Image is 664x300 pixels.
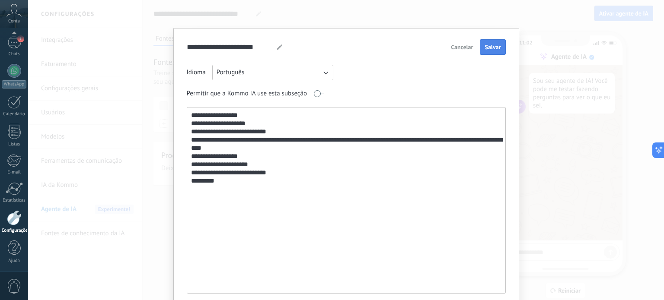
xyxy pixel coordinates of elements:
[187,68,206,77] span: Idioma
[485,44,501,50] span: Salvar
[2,142,27,147] div: Listas
[447,41,477,54] button: Cancelar
[2,111,27,117] div: Calendário
[217,68,245,77] span: Português
[2,51,27,57] div: Chats
[2,170,27,175] div: E-mail
[2,198,27,203] div: Estatísticas
[451,44,473,50] span: Cancelar
[8,19,20,24] span: Conta
[2,80,26,88] div: WhatsApp
[212,65,333,80] button: Português
[2,258,27,264] div: Ajuda
[187,89,307,98] span: Permitir que a Kommo IA use esta subseção
[2,228,27,234] div: Configurações
[480,39,505,55] button: Salvar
